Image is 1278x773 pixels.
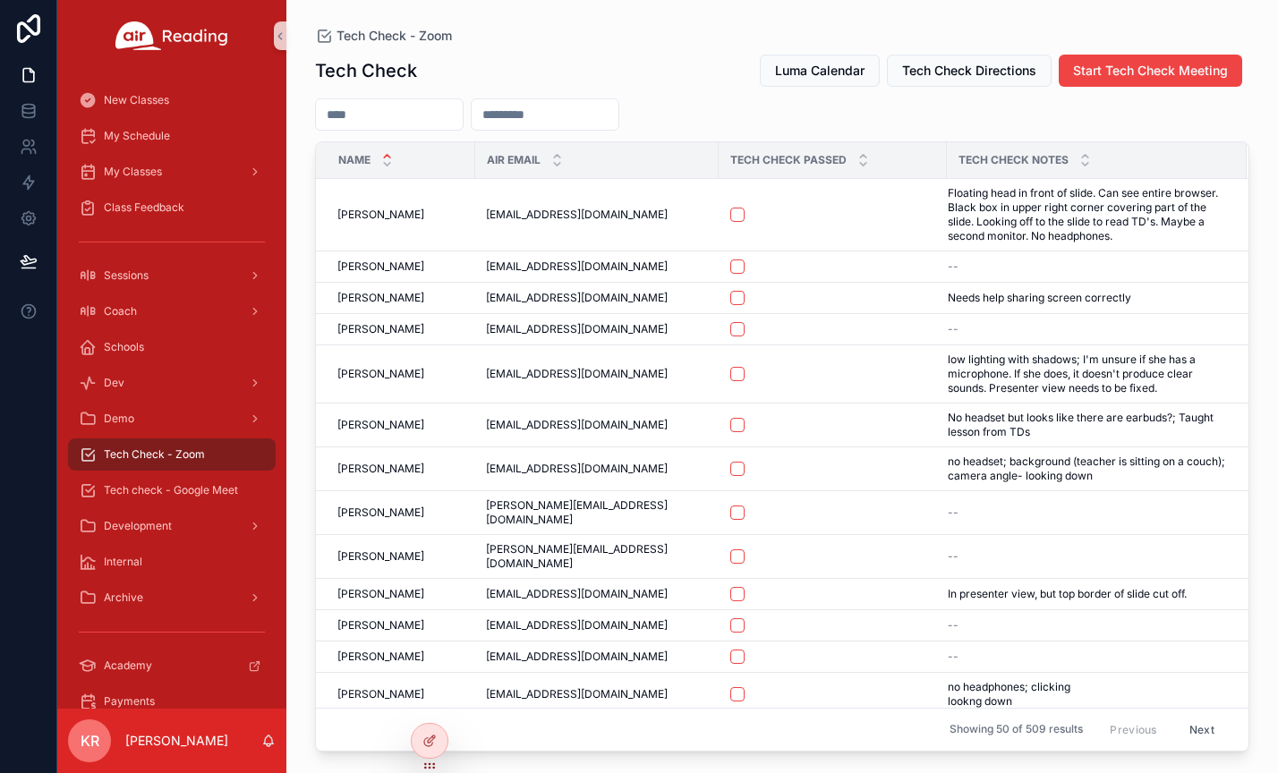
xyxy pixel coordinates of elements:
[775,62,865,80] span: Luma Calendar
[68,295,276,327] a: Coach
[104,129,170,143] span: My Schedule
[337,650,464,664] a: [PERSON_NAME]
[337,549,464,564] a: [PERSON_NAME]
[68,331,276,363] a: Schools
[948,322,958,336] span: --
[337,208,464,222] a: [PERSON_NAME]
[337,367,464,381] a: [PERSON_NAME]
[760,55,880,87] button: Luma Calendar
[486,587,708,601] a: [EMAIL_ADDRESS][DOMAIN_NAME]
[68,546,276,578] a: Internal
[948,291,1131,305] span: Needs help sharing screen correctly
[104,590,143,605] span: Archive
[948,259,958,274] span: --
[486,587,668,601] span: [EMAIL_ADDRESS][DOMAIN_NAME]
[948,549,958,564] span: --
[948,587,1225,601] a: In presenter view, but top border of slide cut off.
[958,153,1069,167] span: Tech Check Notes
[948,680,1225,709] a: no headphones; clicking lookng down
[68,120,276,152] a: My Schedule
[104,483,238,497] span: Tech check - Google Meet
[486,208,708,222] a: [EMAIL_ADDRESS][DOMAIN_NAME]
[338,153,371,167] span: Name
[948,454,1225,483] a: no headset; background (teacher is sitting on a couch); camera angle- looking down
[104,694,155,709] span: Payments
[486,687,708,701] a: [EMAIL_ADDRESS][DOMAIN_NAME]
[1059,55,1242,87] button: Start Tech Check Meeting
[337,259,464,274] a: [PERSON_NAME]
[68,156,276,188] a: My Classes
[337,687,464,701] a: [PERSON_NAME]
[81,730,99,752] span: KR
[902,62,1036,80] span: Tech Check Directions
[486,650,708,664] a: [EMAIL_ADDRESS][DOMAIN_NAME]
[337,322,464,336] a: [PERSON_NAME]
[948,549,1225,564] a: --
[950,723,1083,737] span: Showing 50 of 509 results
[486,462,708,476] a: [EMAIL_ADDRESS][DOMAIN_NAME]
[68,474,276,506] a: Tech check - Google Meet
[948,353,1225,395] a: low lighting with shadows; I'm unsure if she has a microphone. If she does, it doesn't produce cl...
[337,27,452,45] span: Tech Check - Zoom
[948,650,958,664] span: --
[68,84,276,116] a: New Classes
[104,658,152,673] span: Academy
[104,376,124,390] span: Dev
[948,322,1225,336] a: --
[337,650,424,664] span: [PERSON_NAME]
[315,58,417,83] h1: Tech Check
[1073,62,1228,80] span: Start Tech Check Meeting
[486,208,668,222] span: [EMAIL_ADDRESS][DOMAIN_NAME]
[486,462,668,476] span: [EMAIL_ADDRESS][DOMAIN_NAME]
[337,291,424,305] span: [PERSON_NAME]
[57,72,286,709] div: scrollable content
[486,650,668,664] span: [EMAIL_ADDRESS][DOMAIN_NAME]
[68,367,276,399] a: Dev
[68,403,276,435] a: Demo
[337,587,424,601] span: [PERSON_NAME]
[337,687,424,701] span: [PERSON_NAME]
[104,200,184,215] span: Class Feedback
[337,367,424,381] span: [PERSON_NAME]
[337,505,464,520] a: [PERSON_NAME]
[948,505,1225,520] a: --
[948,505,958,520] span: --
[948,618,958,633] span: --
[486,542,708,571] a: [PERSON_NAME][EMAIL_ADDRESS][DOMAIN_NAME]
[337,259,424,274] span: [PERSON_NAME]
[486,367,708,381] a: [EMAIL_ADDRESS][DOMAIN_NAME]
[68,259,276,292] a: Sessions
[104,165,162,179] span: My Classes
[104,340,144,354] span: Schools
[68,191,276,224] a: Class Feedback
[104,268,149,283] span: Sessions
[486,418,668,432] span: [EMAIL_ADDRESS][DOMAIN_NAME]
[486,291,708,305] a: [EMAIL_ADDRESS][DOMAIN_NAME]
[486,418,708,432] a: [EMAIL_ADDRESS][DOMAIN_NAME]
[948,411,1225,439] span: No headset but looks like there are earbuds?; Taught lesson from TDs
[948,650,1225,664] a: --
[68,510,276,542] a: Development
[948,680,1137,709] span: no headphones; clicking lookng down
[486,498,708,527] a: [PERSON_NAME][EMAIL_ADDRESS][DOMAIN_NAME]
[887,55,1052,87] button: Tech Check Directions
[68,438,276,471] a: Tech Check - Zoom
[337,505,424,520] span: [PERSON_NAME]
[337,587,464,601] a: [PERSON_NAME]
[337,549,424,564] span: [PERSON_NAME]
[337,322,424,336] span: [PERSON_NAME]
[948,587,1187,601] span: In presenter view, but top border of slide cut off.
[104,304,137,319] span: Coach
[948,186,1225,243] a: Floating head in front of slide. Can see entire browser. Black box in upper right corner covering...
[337,618,464,633] a: [PERSON_NAME]
[730,153,847,167] span: Tech Check Passed
[337,418,424,432] span: [PERSON_NAME]
[486,259,668,274] span: [EMAIL_ADDRESS][DOMAIN_NAME]
[337,418,464,432] a: [PERSON_NAME]
[104,412,134,426] span: Demo
[125,732,228,750] p: [PERSON_NAME]
[68,582,276,614] a: Archive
